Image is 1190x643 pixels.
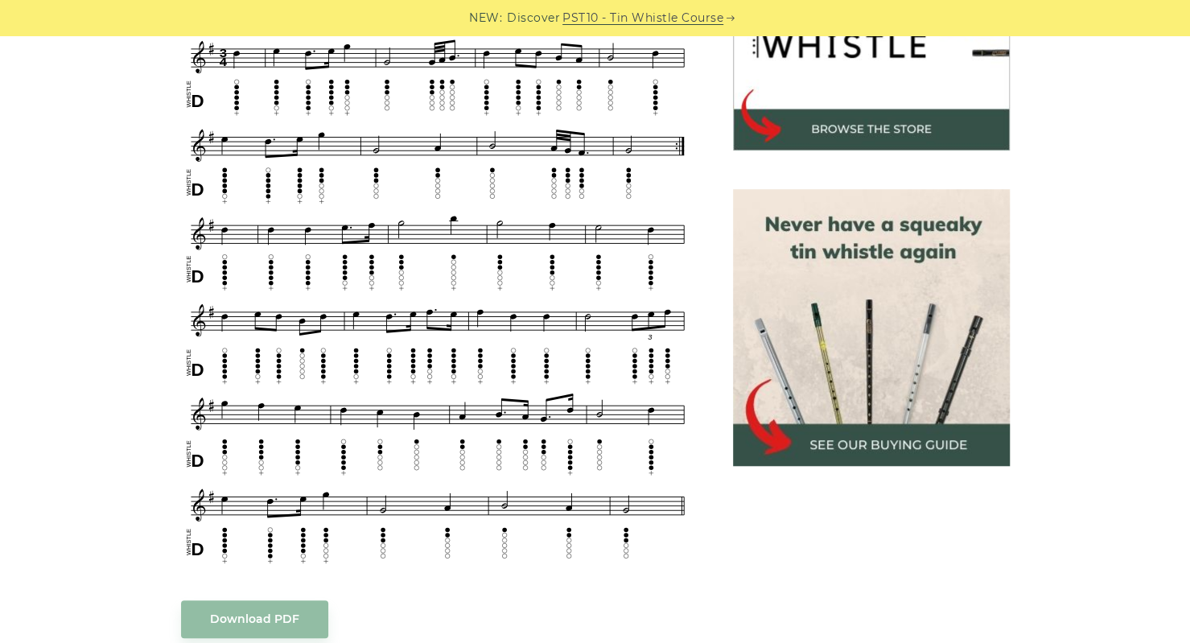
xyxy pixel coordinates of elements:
[507,9,560,27] span: Discover
[562,9,723,27] a: PST10 - Tin Whistle Course
[469,9,502,27] span: NEW:
[733,189,1010,466] img: tin whistle buying guide
[181,600,328,638] a: Download PDF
